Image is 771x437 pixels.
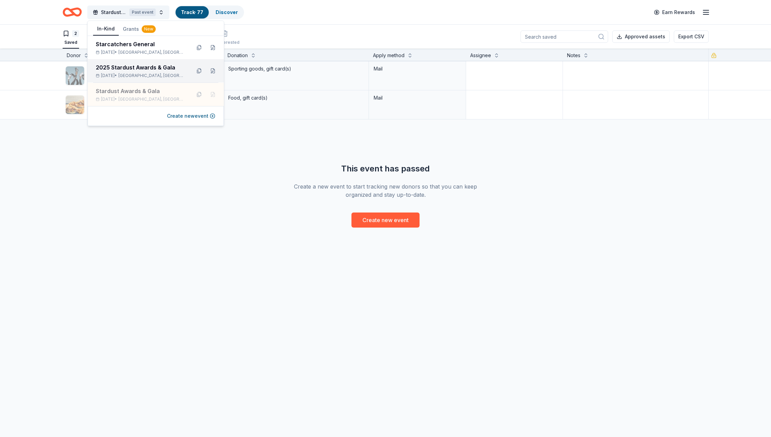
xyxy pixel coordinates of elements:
div: Donation [228,51,248,60]
div: Apply method [373,51,404,60]
div: Saved [63,40,79,45]
div: Past event [129,9,156,16]
button: Export CSV [674,30,709,43]
button: In-Kind [93,23,119,36]
div: 2 [72,30,79,37]
span: Stardust Awards & Gala [101,8,127,16]
div: Mail [374,65,461,73]
div: Starcatchers General [96,40,185,48]
div: Assignee [470,51,491,60]
span: [GEOGRAPHIC_DATA], [GEOGRAPHIC_DATA] [118,73,185,78]
div: Stardust Awards & Gala [96,87,185,95]
a: Track· 77 [181,9,203,15]
div: Food, gift card(s) [228,93,364,103]
a: Discover [216,9,238,15]
button: Stardust Awards & GalaPast event [87,5,169,19]
button: Approved assets [612,30,670,43]
div: Sporting goods, gift card(s) [228,64,364,74]
a: Earn Rewards [650,6,699,18]
span: [GEOGRAPHIC_DATA], [GEOGRAPHIC_DATA] [118,50,185,55]
button: Grants [119,23,160,35]
button: Track· 77Discover [175,5,244,19]
div: Create a new event to start tracking new donors so that you can keep organized and stay up-to-date. [287,182,484,199]
div: Donor [67,51,81,60]
button: Create new event [351,213,420,228]
div: [DATE] • [96,50,185,55]
button: Create newevent [167,112,215,120]
div: 2025 Stardust Awards & Gala [96,63,185,72]
div: New [142,25,156,33]
div: This event has passed [287,163,484,174]
div: Notes [567,51,580,60]
div: Mail [374,94,461,102]
div: Not interested [210,40,240,45]
input: Search saved [521,30,608,43]
button: Not interested [210,27,240,49]
span: [GEOGRAPHIC_DATA], [GEOGRAPHIC_DATA] [118,97,185,102]
button: 2Saved [63,27,79,49]
div: [DATE] • [96,97,185,102]
div: [DATE] • [96,73,185,78]
a: Home [63,4,82,20]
